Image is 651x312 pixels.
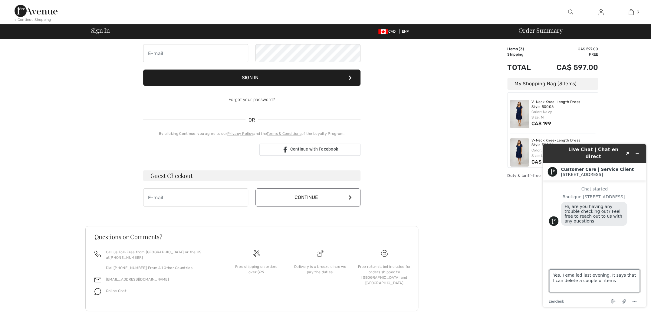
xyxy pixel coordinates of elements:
div: < Continue Shopping [15,17,51,22]
input: E-mail [143,44,248,62]
iframe: Sign in with Google Button [140,143,258,156]
div: Color: Navy Size: L [531,148,596,158]
span: Chat [14,4,27,10]
button: Continue [255,188,360,206]
span: OR [245,116,258,124]
span: 3 [520,47,522,51]
div: Order Summary [511,27,647,33]
a: V-Neck Knee-Length Dress Style 50006 [531,100,596,109]
img: Canadian Dollar [378,29,388,34]
img: V-Neck Knee-Length Dress Style 50006 [510,100,529,128]
a: V-Neck Knee-Length Dress Style 50006 [531,138,596,148]
td: Shipping [507,52,540,57]
img: call [94,251,101,257]
span: Online Chat [106,289,127,293]
div: Sign in with Google. Opens in new tab [143,143,255,156]
a: [PHONE_NUMBER] [110,255,143,260]
td: Items ( ) [507,46,540,52]
div: My Shopping Bag ( Items) [507,78,598,90]
td: Free [540,52,598,57]
div: Color: Navy Size: M [531,109,596,120]
img: chat [94,288,101,295]
td: CA$ 597.00 [540,57,598,78]
h3: Guest Checkout [143,170,360,181]
img: Free shipping on orders over $99 [253,250,260,257]
img: Delivery is a breeze since we pay the duties! [317,250,324,257]
a: Sign In [593,8,608,16]
iframe: Find more information here [538,139,651,312]
a: 3 [616,8,646,16]
div: By clicking Continue, you agree to our and the of the Loyalty Program. [143,131,360,136]
button: Sign In [143,70,360,86]
img: email [94,277,101,283]
div: Duty & tariff-free | Uninterrupted shipping [507,173,598,178]
img: search the website [568,8,573,16]
div: Free shipping on orders over $99 [229,264,284,275]
p: Dial [PHONE_NUMBER] From All Other Countries [106,265,217,271]
div: Free return label included for orders shipped to [GEOGRAPHIC_DATA] and [GEOGRAPHIC_DATA] [357,264,412,286]
a: Forgot your password? [229,97,275,102]
a: [EMAIL_ADDRESS][DOMAIN_NAME] [106,277,169,281]
img: Free shipping on orders over $99 [381,250,388,257]
span: CA$ 199 [531,159,551,165]
img: My Bag [629,8,634,16]
p: Call us Toll-Free from [GEOGRAPHIC_DATA] or the US at [106,249,217,260]
img: 1ère Avenue [15,5,58,17]
h3: Questions or Comments? [94,234,409,240]
td: Total [507,57,540,78]
td: CA$ 597.00 [540,46,598,52]
span: 3 [637,9,639,15]
a: Terms & Conditions [267,132,301,136]
span: EN [402,29,409,34]
span: CA$ 199 [531,121,551,126]
input: E-mail [143,188,248,206]
div: Delivery is a breeze since we pay the duties! [293,264,347,275]
span: Sign In [91,27,110,33]
img: V-Neck Knee-Length Dress Style 50006 [510,138,529,167]
img: My Info [598,8,603,16]
span: CAD [378,29,398,34]
span: 3 [559,81,562,86]
span: Continue with Facebook [290,147,338,151]
a: Continue with Facebook [259,144,360,156]
a: Privacy Policy [227,132,253,136]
